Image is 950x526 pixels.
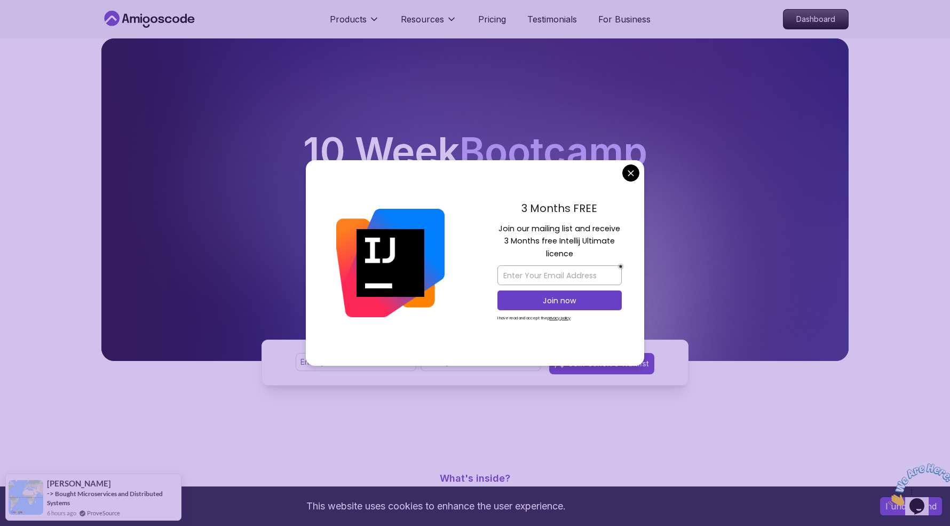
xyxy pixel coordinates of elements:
span: 1 [4,4,9,13]
iframe: chat widget [884,459,950,510]
button: Accept cookies [880,497,942,515]
p: Products [330,13,367,26]
button: Products [330,13,379,34]
h1: 10 Week [106,132,844,171]
a: Dashboard [783,9,849,29]
img: provesource social proof notification image [9,480,43,515]
p: Resources [401,13,444,26]
input: Enter your name [296,353,416,371]
img: Chat attention grabber [4,4,70,46]
button: Resources [401,13,457,34]
a: Testimonials [527,13,577,26]
span: -> [47,489,54,498]
a: For Business [598,13,651,26]
a: Bought Microservices and Distributed Systems [47,490,163,507]
a: ProveSource [87,508,120,517]
span: 6 hours ago [47,508,76,517]
div: This website uses cookies to enhance the user experience. [8,494,864,518]
span: Bootcamp [460,128,647,175]
span: [PERSON_NAME] [47,479,111,488]
a: Pricing [478,13,506,26]
p: Dashboard [783,10,848,29]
